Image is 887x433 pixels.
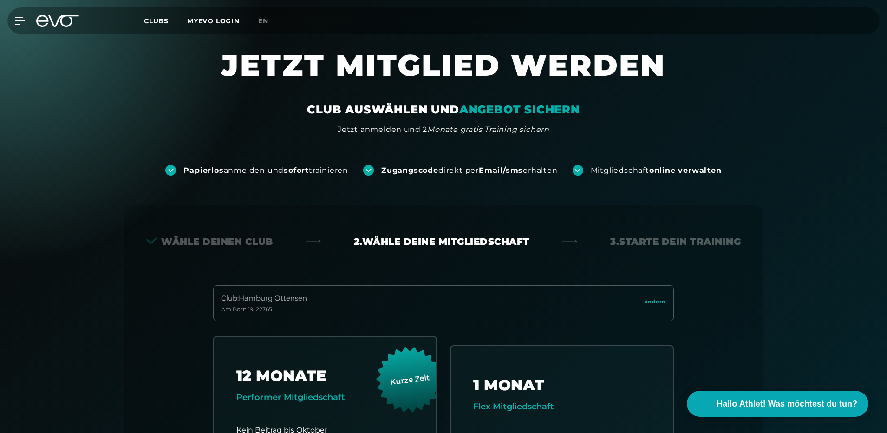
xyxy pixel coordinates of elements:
[717,398,857,410] span: Hallo Athlet! Was möchtest du tun?
[479,166,523,175] strong: Email/sms
[338,124,549,135] div: Jetzt anmelden und 2
[427,125,549,134] em: Monate gratis Training sichern
[183,165,348,176] div: anmelden und trainieren
[354,235,529,248] div: 2. Wähle deine Mitgliedschaft
[187,17,240,25] a: MYEVO LOGIN
[146,235,273,248] div: Wähle deinen Club
[144,17,169,25] span: Clubs
[221,293,307,304] div: Club : Hamburg Ottensen
[284,166,309,175] strong: sofort
[183,166,223,175] strong: Papierlos
[687,391,868,417] button: Hallo Athlet! Was möchtest du tun?
[591,165,722,176] div: Mitgliedschaft
[307,102,580,117] div: CLUB AUSWÄHLEN UND
[645,298,666,306] span: ändern
[649,166,722,175] strong: online verwalten
[381,165,557,176] div: direkt per erhalten
[144,16,187,25] a: Clubs
[165,46,722,102] h1: JETZT MITGLIED WERDEN
[258,16,280,26] a: en
[645,298,666,308] a: ändern
[610,235,741,248] div: 3. Starte dein Training
[258,17,268,25] span: en
[381,166,438,175] strong: Zugangscode
[221,306,307,313] div: Am Born 19 , 22765
[459,103,580,116] em: ANGEBOT SICHERN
